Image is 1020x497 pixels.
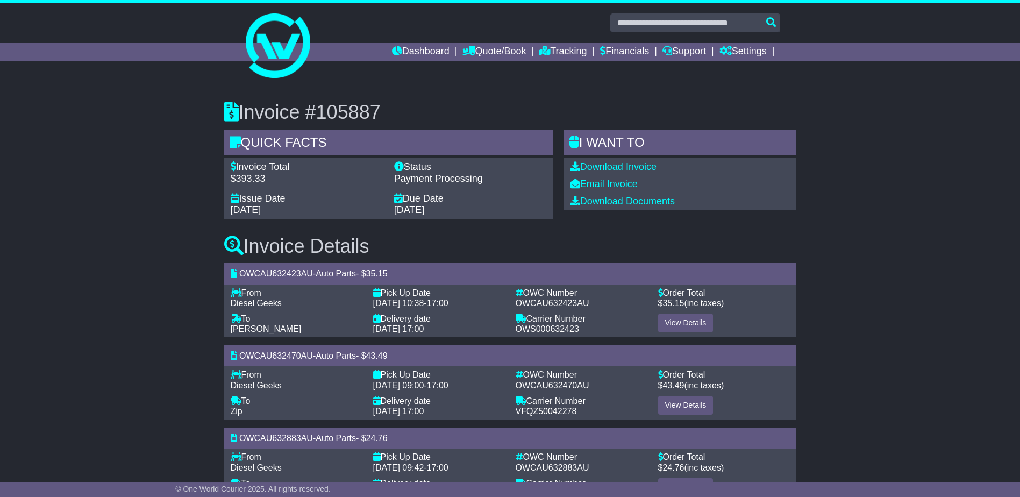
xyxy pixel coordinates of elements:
[373,478,505,488] div: Delivery date
[658,380,790,390] div: $ (inc taxes)
[516,478,647,488] div: Carrier Number
[366,351,388,360] span: 43.49
[373,463,505,473] div: -
[662,463,684,472] span: 24.76
[231,381,282,390] span: Diesel Geeks
[366,269,388,278] span: 35.15
[516,370,647,380] div: OWC Number
[316,351,356,360] span: Auto Parts
[427,463,448,472] span: 17:00
[516,452,647,462] div: OWC Number
[373,314,505,324] div: Delivery date
[373,288,505,298] div: Pick Up Date
[373,298,505,308] div: -
[462,43,526,61] a: Quote/Book
[658,314,714,332] a: View Details
[394,204,547,216] div: [DATE]
[539,43,587,61] a: Tracking
[231,463,282,472] span: Diesel Geeks
[662,299,684,308] span: 35.15
[658,370,790,380] div: Order Total
[175,485,331,493] span: © One World Courier 2025. All rights reserved.
[427,381,448,390] span: 17:00
[231,161,383,173] div: Invoice Total
[373,324,424,333] span: [DATE] 17:00
[316,269,356,278] span: Auto Parts
[231,407,242,416] span: Zip
[658,396,714,415] a: View Details
[224,102,796,123] h3: Invoice #105887
[516,324,579,333] span: OWS000632423
[392,43,450,61] a: Dashboard
[239,434,313,443] span: OWCAU632883AU
[373,407,424,416] span: [DATE] 17:00
[516,396,647,406] div: Carrier Number
[373,381,424,390] span: [DATE] 09:00
[516,299,589,308] span: OWCAU632423AU
[394,173,547,185] div: Payment Processing
[224,345,796,366] div: - - $
[224,428,796,449] div: - - $
[231,173,383,185] div: $393.33
[231,299,282,308] span: Diesel Geeks
[516,407,577,416] span: VFQZ50042278
[516,288,647,298] div: OWC Number
[427,299,448,308] span: 17:00
[570,161,657,172] a: Download Invoice
[662,381,684,390] span: 43.49
[658,298,790,308] div: $ (inc taxes)
[658,478,714,497] a: View Details
[516,381,589,390] span: OWCAU632470AU
[231,452,362,462] div: From
[231,396,362,406] div: To
[719,43,767,61] a: Settings
[373,380,505,390] div: -
[239,351,313,360] span: OWCAU632470AU
[231,478,362,488] div: To
[394,193,547,205] div: Due Date
[658,463,790,473] div: $ (inc taxes)
[239,269,313,278] span: OWCAU632423AU
[658,288,790,298] div: Order Total
[394,161,547,173] div: Status
[224,263,796,284] div: - - $
[516,314,647,324] div: Carrier Number
[231,193,383,205] div: Issue Date
[373,370,505,380] div: Pick Up Date
[373,396,505,406] div: Delivery date
[231,370,362,380] div: From
[373,452,505,462] div: Pick Up Date
[224,130,553,159] div: Quick Facts
[600,43,649,61] a: Financials
[658,452,790,462] div: Order Total
[366,434,388,443] span: 24.76
[231,288,362,298] div: From
[662,43,706,61] a: Support
[373,299,424,308] span: [DATE] 10:38
[231,204,383,216] div: [DATE]
[373,463,424,472] span: [DATE] 09:42
[231,324,302,333] span: [PERSON_NAME]
[564,130,796,159] div: I WANT to
[231,314,362,324] div: To
[224,236,796,257] h3: Invoice Details
[570,196,675,207] a: Download Documents
[516,463,589,472] span: OWCAU632883AU
[570,179,638,189] a: Email Invoice
[316,434,356,443] span: Auto Parts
